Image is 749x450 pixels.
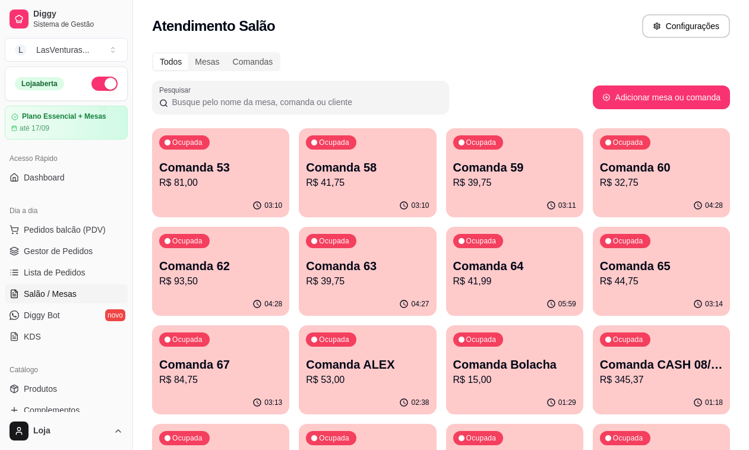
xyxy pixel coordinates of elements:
a: Plano Essencial + Mesasaté 17/09 [5,106,128,140]
button: OcupadaComanda 67R$ 84,7503:13 [152,325,289,414]
button: Adicionar mesa ou comanda [593,85,730,109]
button: OcupadaComanda 62R$ 93,5004:28 [152,227,289,316]
div: Dia a dia [5,201,128,220]
button: Loja [5,417,128,445]
p: Ocupada [466,236,497,246]
p: Comanda 64 [453,258,576,274]
span: Salão / Mesas [24,288,77,300]
p: R$ 15,00 [453,373,576,387]
p: 03:11 [558,201,576,210]
p: Ocupada [319,335,349,344]
button: OcupadaComanda 59R$ 39,7503:11 [446,128,583,217]
div: Loja aberta [15,77,64,90]
p: R$ 41,75 [306,176,429,190]
p: 01:29 [558,398,576,407]
p: Comanda 60 [600,159,723,176]
button: OcupadaComanda 60R$ 32,7504:28 [593,128,730,217]
span: Gestor de Pedidos [24,245,93,257]
p: Ocupada [613,138,643,147]
p: Ocupada [613,433,643,443]
article: até 17/09 [20,123,49,133]
p: Ocupada [466,335,497,344]
p: 04:28 [264,299,282,309]
div: Acesso Rápido [5,149,128,168]
p: 05:59 [558,299,576,309]
p: R$ 53,00 [306,373,429,387]
p: R$ 39,75 [306,274,429,289]
a: Gestor de Pedidos [5,242,128,261]
button: Pedidos balcão (PDV) [5,220,128,239]
div: Catálogo [5,360,128,379]
button: OcupadaComanda 53R$ 81,0003:10 [152,128,289,217]
div: Todos [153,53,188,70]
p: Comanda 67 [159,356,282,373]
button: Alterar Status [91,77,118,91]
span: Complementos [24,404,80,416]
a: KDS [5,327,128,346]
div: LasVenturas ... [36,44,90,56]
p: Ocupada [319,138,349,147]
p: Ocupada [319,236,349,246]
p: Comanda 62 [159,258,282,274]
p: Ocupada [466,138,497,147]
p: Ocupada [466,433,497,443]
p: 04:27 [411,299,429,309]
p: 02:38 [411,398,429,407]
p: Comanda ALEX [306,356,429,373]
a: Lista de Pedidos [5,263,128,282]
span: Dashboard [24,172,65,183]
p: Ocupada [319,433,349,443]
span: Produtos [24,383,57,395]
p: R$ 39,75 [453,176,576,190]
p: R$ 84,75 [159,373,282,387]
button: Configurações [642,14,730,38]
h2: Atendimento Salão [152,17,275,36]
p: Comanda 63 [306,258,429,274]
button: OcupadaComanda 58R$ 41,7503:10 [299,128,436,217]
p: R$ 32,75 [600,176,723,190]
button: OcupadaComanda 64R$ 41,9905:59 [446,227,583,316]
p: Comanda 53 [159,159,282,176]
span: Loja [33,426,109,436]
span: L [15,44,27,56]
span: KDS [24,331,41,343]
p: Comanda 59 [453,159,576,176]
p: Comanda 58 [306,159,429,176]
p: Ocupada [172,236,203,246]
label: Pesquisar [159,85,195,95]
button: OcupadaComanda CASH 08/09R$ 345,3701:18 [593,325,730,414]
p: Comanda Bolacha [453,356,576,373]
p: Comanda CASH 08/09 [600,356,723,373]
p: Ocupada [172,138,203,147]
p: Ocupada [613,236,643,246]
p: 04:28 [705,201,723,210]
span: Diggy [33,9,123,20]
button: OcupadaComanda ALEXR$ 53,0002:38 [299,325,436,414]
p: 01:18 [705,398,723,407]
a: DiggySistema de Gestão [5,5,128,33]
button: OcupadaComanda BolachaR$ 15,0001:29 [446,325,583,414]
input: Pesquisar [168,96,442,108]
div: Comandas [226,53,280,70]
p: Comanda 65 [600,258,723,274]
button: Select a team [5,38,128,62]
button: OcupadaComanda 65R$ 44,7503:14 [593,227,730,316]
p: Ocupada [613,335,643,344]
a: Complementos [5,401,128,420]
p: Ocupada [172,433,203,443]
p: 03:13 [264,398,282,407]
p: R$ 41,99 [453,274,576,289]
a: Produtos [5,379,128,398]
a: Salão / Mesas [5,284,128,303]
span: Pedidos balcão (PDV) [24,224,106,236]
p: R$ 81,00 [159,176,282,190]
p: 03:10 [264,201,282,210]
span: Diggy Bot [24,309,60,321]
a: Dashboard [5,168,128,187]
p: R$ 44,75 [600,274,723,289]
p: R$ 93,50 [159,274,282,289]
a: Diggy Botnovo [5,306,128,325]
p: 03:14 [705,299,723,309]
div: Mesas [188,53,226,70]
article: Plano Essencial + Mesas [22,112,106,121]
